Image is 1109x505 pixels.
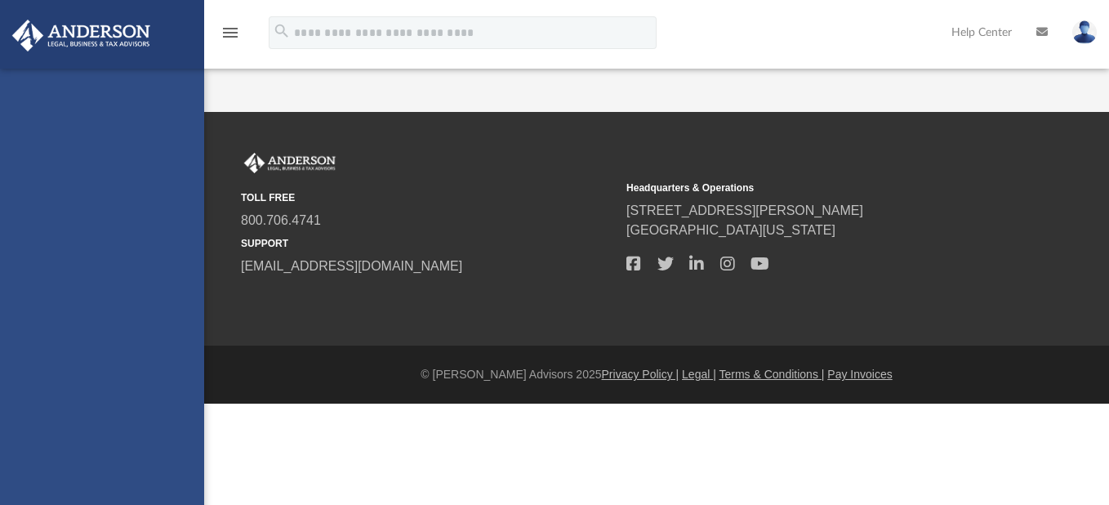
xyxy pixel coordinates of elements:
[220,23,240,42] i: menu
[626,203,863,217] a: [STREET_ADDRESS][PERSON_NAME]
[220,31,240,42] a: menu
[602,368,679,381] a: Privacy Policy |
[626,181,1000,195] small: Headquarters & Operations
[241,213,321,227] a: 800.706.4741
[1072,20,1097,44] img: User Pic
[626,223,835,237] a: [GEOGRAPHIC_DATA][US_STATE]
[682,368,716,381] a: Legal |
[241,236,615,251] small: SUPPORT
[7,20,155,51] img: Anderson Advisors Platinum Portal
[241,153,339,174] img: Anderson Advisors Platinum Portal
[273,22,291,40] i: search
[719,368,825,381] a: Terms & Conditions |
[204,366,1109,383] div: © [PERSON_NAME] Advisors 2025
[241,259,462,273] a: [EMAIL_ADDRESS][DOMAIN_NAME]
[241,190,615,205] small: TOLL FREE
[827,368,892,381] a: Pay Invoices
